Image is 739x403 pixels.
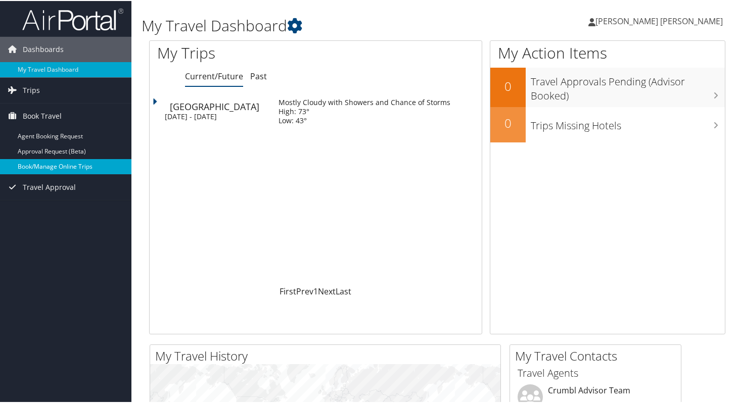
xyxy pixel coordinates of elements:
[23,174,76,199] span: Travel Approval
[531,69,725,102] h3: Travel Approvals Pending (Advisor Booked)
[165,111,263,120] div: [DATE] - [DATE]
[588,5,733,35] a: [PERSON_NAME] [PERSON_NAME]
[515,346,681,364] h2: My Travel Contacts
[279,106,450,115] div: High: 73°
[490,77,526,94] h2: 0
[185,70,243,81] a: Current/Future
[336,285,351,296] a: Last
[296,285,313,296] a: Prev
[490,106,725,141] a: 0Trips Missing Hotels
[23,103,62,128] span: Book Travel
[23,36,64,61] span: Dashboards
[23,77,40,102] span: Trips
[318,285,336,296] a: Next
[490,67,725,106] a: 0Travel Approvals Pending (Advisor Booked)
[279,115,450,124] div: Low: 43°
[518,365,673,379] h3: Travel Agents
[531,113,725,132] h3: Trips Missing Hotels
[157,41,336,63] h1: My Trips
[250,70,267,81] a: Past
[142,14,536,35] h1: My Travel Dashboard
[155,346,500,364] h2: My Travel History
[490,41,725,63] h1: My Action Items
[279,97,450,106] div: Mostly Cloudy with Showers and Chance of Storms
[490,114,526,131] h2: 0
[22,7,123,30] img: airportal-logo.png
[280,285,296,296] a: First
[170,101,268,110] div: [GEOGRAPHIC_DATA]
[595,15,723,26] span: [PERSON_NAME] [PERSON_NAME]
[313,285,318,296] a: 1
